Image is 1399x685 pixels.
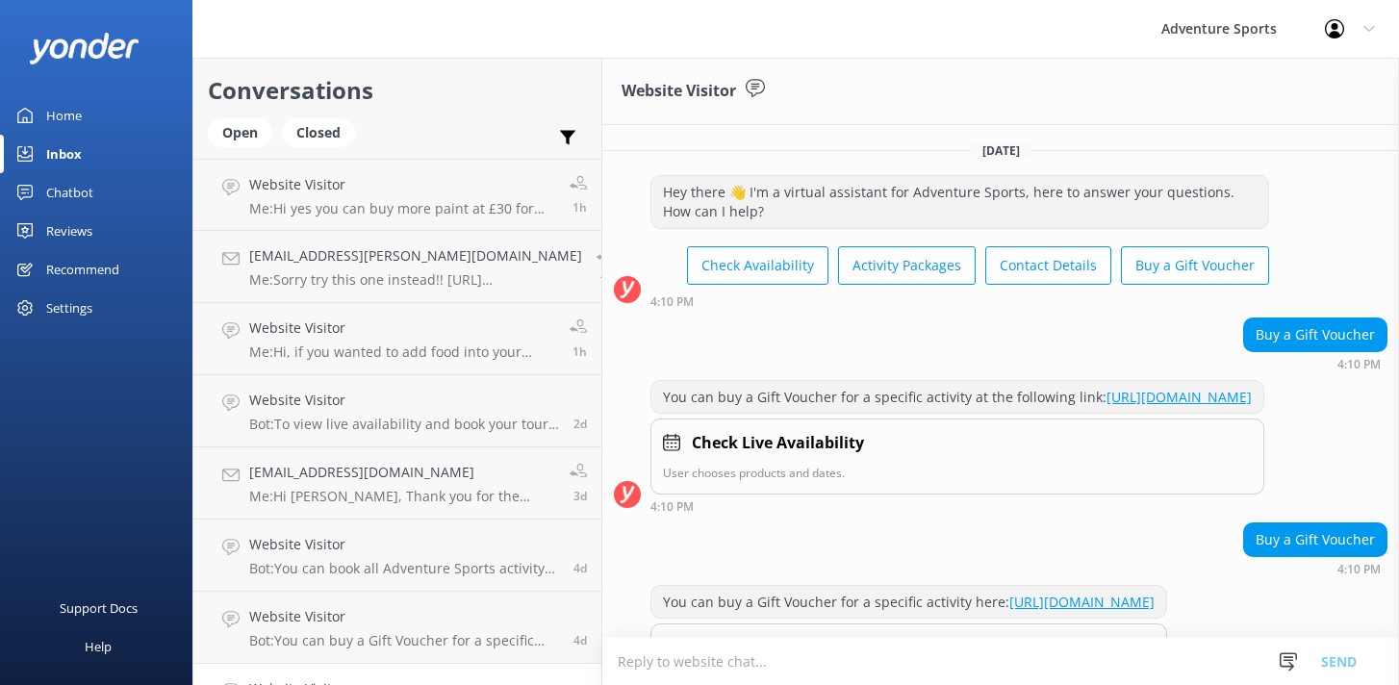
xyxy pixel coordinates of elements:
div: Inbox [46,135,82,173]
span: Sep 12 2025 07:32pm (UTC +01:00) Europe/London [573,416,587,432]
a: Website VisitorBot:You can buy a Gift Voucher for a specific activity online at the following lin... [193,592,601,664]
a: Closed [282,121,365,142]
p: Me: Sorry try this one instead!! [URL][DOMAIN_NAME] [249,271,582,289]
h4: [EMAIL_ADDRESS][DOMAIN_NAME] [249,462,555,483]
a: Website VisitorBot:You can book all Adventure Sports activity packages online at: [URL][DOMAIN_NA... [193,520,601,592]
div: Help [85,627,112,666]
div: Home [46,96,82,135]
div: Buy a Gift Voucher [1244,523,1386,556]
div: Settings [46,289,92,327]
span: [DATE] [971,142,1031,159]
a: [URL][DOMAIN_NAME] [1106,388,1252,406]
p: Bot: To view live availability and book your tour, please visit [URL][DOMAIN_NAME]. [249,416,559,433]
a: Open [208,121,282,142]
p: Bot: You can buy a Gift Voucher for a specific activity online at the following link: [URL][DOMAI... [249,632,559,649]
div: Closed [282,118,355,147]
h4: Website Visitor [249,390,559,411]
button: Activity Packages [838,246,976,285]
div: Open [208,118,272,147]
strong: 4:10 PM [650,501,694,513]
p: Me: Hi, if you wanted to add food into your Paintball package, thats fine, the game finishes 30 m... [249,343,555,361]
h4: Website Visitor [249,606,559,627]
a: Website VisitorMe:Hi yes you can buy more paint at £30 for 1000 paint balls, our packages are ful... [193,159,601,231]
div: Hey there 👋 I'm a virtual assistant for Adventure Sports, here to answer your questions. How can ... [651,176,1268,227]
h4: Website Visitor [249,174,555,195]
a: [EMAIL_ADDRESS][PERSON_NAME][DOMAIN_NAME]Me:Sorry try this one instead!! [URL][DOMAIN_NAME]1h [193,231,601,303]
button: Contact Details [985,246,1111,285]
img: yonder-white-logo.png [29,33,140,64]
strong: 4:10 PM [650,296,694,308]
button: Check Availability [687,246,828,285]
p: User chooses products and dates. [663,464,1252,482]
div: Support Docs [60,589,138,627]
h3: Website Visitor [622,79,736,104]
button: Buy a Gift Voucher [1121,246,1269,285]
a: [URL][DOMAIN_NAME] [1009,593,1155,611]
span: Sep 15 2025 09:04am (UTC +01:00) Europe/London [572,343,587,360]
div: Buy a Gift Voucher [1244,318,1386,351]
span: Sep 11 2025 08:38pm (UTC +01:00) Europe/London [573,488,587,504]
div: Sep 10 2025 04:10pm (UTC +01:00) Europe/London [650,294,1269,308]
h4: [EMAIL_ADDRESS][PERSON_NAME][DOMAIN_NAME] [249,245,582,266]
strong: 4:10 PM [1337,564,1381,575]
a: Website VisitorBot:To view live availability and book your tour, please visit [URL][DOMAIN_NAME].2d [193,375,601,447]
span: Sep 10 2025 07:39pm (UTC +01:00) Europe/London [573,632,587,648]
span: Sep 11 2025 08:39am (UTC +01:00) Europe/London [573,560,587,576]
a: [EMAIL_ADDRESS][DOMAIN_NAME]Me:Hi [PERSON_NAME], Thank you for the enquiry regarding proof of age... [193,447,601,520]
p: Me: Hi yes you can buy more paint at £30 for 1000 paint balls, our packages are fully inclusive, ... [249,200,555,217]
p: Bot: You can book all Adventure Sports activity packages online at: [URL][DOMAIN_NAME]. Options i... [249,560,559,577]
h4: Check Live Availability [692,431,864,456]
div: You can buy a Gift Voucher for a specific activity at the following link: [651,381,1263,414]
span: Sep 15 2025 09:06am (UTC +01:00) Europe/London [572,199,587,216]
div: Chatbot [46,173,93,212]
p: Me: Hi [PERSON_NAME], Thank you for the enquiry regarding proof of age. A photo of a passport is ... [249,488,555,505]
div: Reviews [46,212,92,250]
strong: 4:10 PM [1337,359,1381,370]
div: Recommend [46,250,119,289]
a: Website VisitorMe:Hi, if you wanted to add food into your Paintball package, thats fine, the game... [193,303,601,375]
div: Sep 10 2025 04:10pm (UTC +01:00) Europe/London [650,499,1264,513]
h4: Website Visitor [249,534,559,555]
span: Sep 15 2025 09:05am (UTC +01:00) Europe/London [599,271,614,288]
div: Sep 10 2025 04:10pm (UTC +01:00) Europe/London [1243,357,1387,370]
div: You can buy a Gift Voucher for a specific activity here: [651,586,1166,619]
h2: Conversations [208,72,587,109]
div: Sep 10 2025 04:10pm (UTC +01:00) Europe/London [1243,562,1387,575]
h4: Website Visitor [249,317,555,339]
